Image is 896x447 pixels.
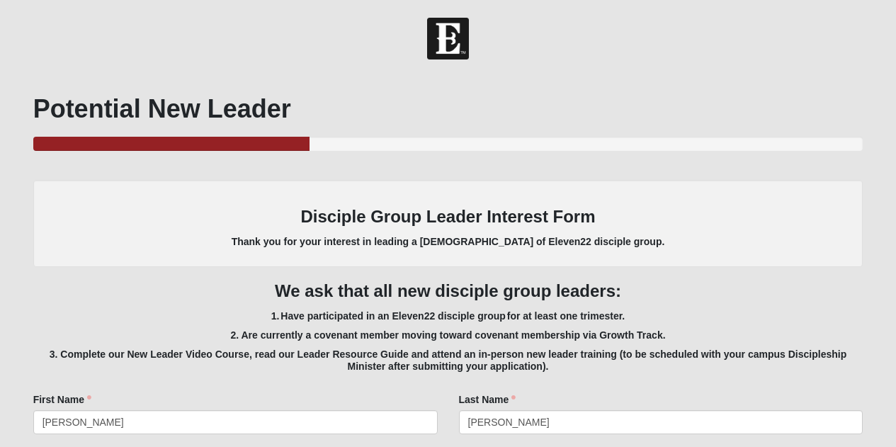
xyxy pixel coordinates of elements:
[459,392,516,407] label: Last Name
[33,310,863,322] h5: 1. Have participated in an Eleven22 disciple group for at least one trimester.
[33,329,863,341] h5: 2. Are currently a covenant member moving toward covenant membership via Growth Track.
[33,349,863,373] h5: 3. Complete our New Leader Video Course, read our Leader Resource Guide and attend an in-person n...
[427,18,469,60] img: Church of Eleven22 Logo
[33,281,863,302] h3: We ask that all new disciple group leaders:
[33,392,91,407] label: First Name
[47,207,849,227] h3: Disciple Group Leader Interest Form
[33,94,863,124] h1: Potential New Leader
[47,236,849,248] h5: Thank you for your interest in leading a [DEMOGRAPHIC_DATA] of Eleven22 disciple group.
